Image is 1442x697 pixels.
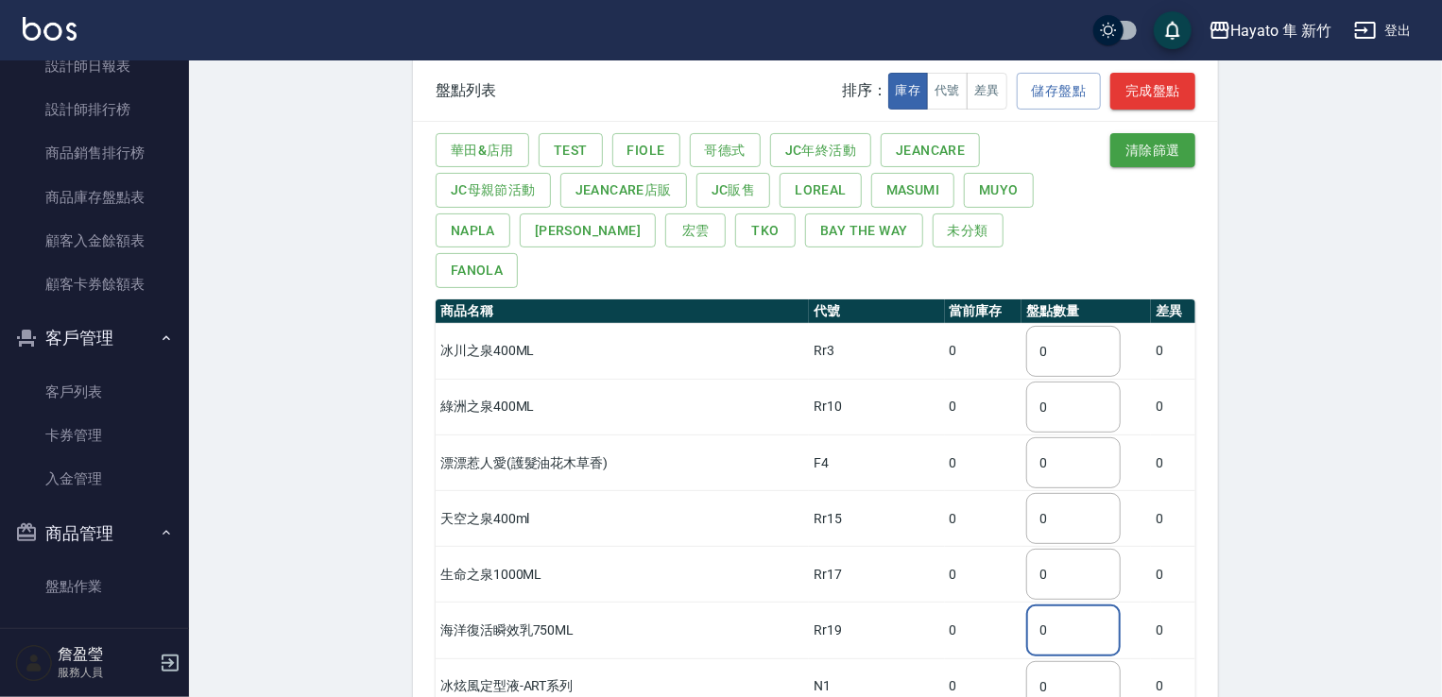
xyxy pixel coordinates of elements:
button: JC母親節活動 [436,173,551,208]
a: 入金管理 [8,457,181,501]
button: 未分類 [933,213,1004,248]
a: 商品銷售排行榜 [8,131,181,175]
td: Rr19 [809,603,944,658]
button: JC販售 [696,173,771,208]
td: 海洋復活瞬效乳750ML [436,603,809,658]
button: 哥德式 [690,133,761,168]
button: JC年終活動 [770,133,871,168]
td: 0 [1151,323,1195,379]
td: Rr3 [809,323,944,379]
td: 0 [945,435,1022,491]
img: Logo [23,17,77,41]
img: Person [15,644,53,682]
a: 客戶列表 [8,370,181,414]
td: 天空之泉400ml [436,491,809,547]
td: F4 [809,435,944,491]
td: 0 [1151,547,1195,603]
p: 服務人員 [58,664,154,681]
td: Rr15 [809,491,944,547]
td: 冰川之泉400ML [436,323,809,379]
button: 代號 [927,73,968,110]
td: 0 [1151,603,1195,658]
button: 差異 [967,73,1007,110]
th: 差異 [1151,299,1195,324]
button: Fiole [612,133,680,168]
button: JeanCare [881,133,980,168]
button: 紅利點數設定 [8,616,181,665]
button: 商品管理 [8,509,181,558]
th: 代號 [809,299,944,324]
th: 商品名稱 [436,299,809,324]
td: 0 [1151,491,1195,547]
td: 0 [1151,435,1195,491]
button: 宏雲 [665,213,726,248]
button: Hayato 隼 新竹 [1201,11,1339,50]
td: 綠洲之泉400ML [436,379,809,434]
button: 儲存盤點 [1017,73,1102,110]
th: 盤點數量 [1021,299,1151,324]
button: BAY THE WAY [805,213,922,248]
button: 清除篩選 [1110,133,1195,168]
button: Test [539,133,603,168]
a: 卡券管理 [8,414,181,457]
button: 華田&店用 [436,133,529,168]
h5: 詹盈瑩 [58,645,154,664]
a: 顧客入金餘額表 [8,219,181,263]
button: save [1154,11,1192,49]
button: Masumi [871,173,954,208]
button: fanola [436,253,518,288]
td: 0 [945,379,1022,434]
a: 顧客卡券餘額表 [8,263,181,306]
td: Rr10 [809,379,944,434]
button: 庫存 [888,73,929,110]
td: Rr17 [809,547,944,603]
a: 設計師日報表 [8,44,181,88]
th: 當前庫存 [945,299,1022,324]
a: 設計師排行榜 [8,88,181,131]
button: TKO [735,213,796,248]
td: 0 [945,323,1022,379]
td: 生命之泉1000ML [436,547,809,603]
td: 0 [945,603,1022,658]
button: Loreal [780,173,861,208]
button: MUYO [964,173,1034,208]
button: [PERSON_NAME] [520,213,656,248]
button: Napla [436,213,510,248]
div: Hayato 隼 新竹 [1231,19,1331,42]
button: 登出 [1347,13,1419,48]
div: 盤點列表 [436,81,496,100]
td: 0 [945,547,1022,603]
td: 漂漂惹人愛(護髮油花木草香) [436,435,809,491]
button: 客戶管理 [8,314,181,363]
a: 盤點作業 [8,565,181,608]
td: 0 [1151,379,1195,434]
span: 排序： [843,81,888,100]
a: 商品庫存盤點表 [8,176,181,219]
td: 0 [945,491,1022,547]
button: JeanCare店販 [560,173,687,208]
button: 完成盤點 [1110,73,1195,110]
